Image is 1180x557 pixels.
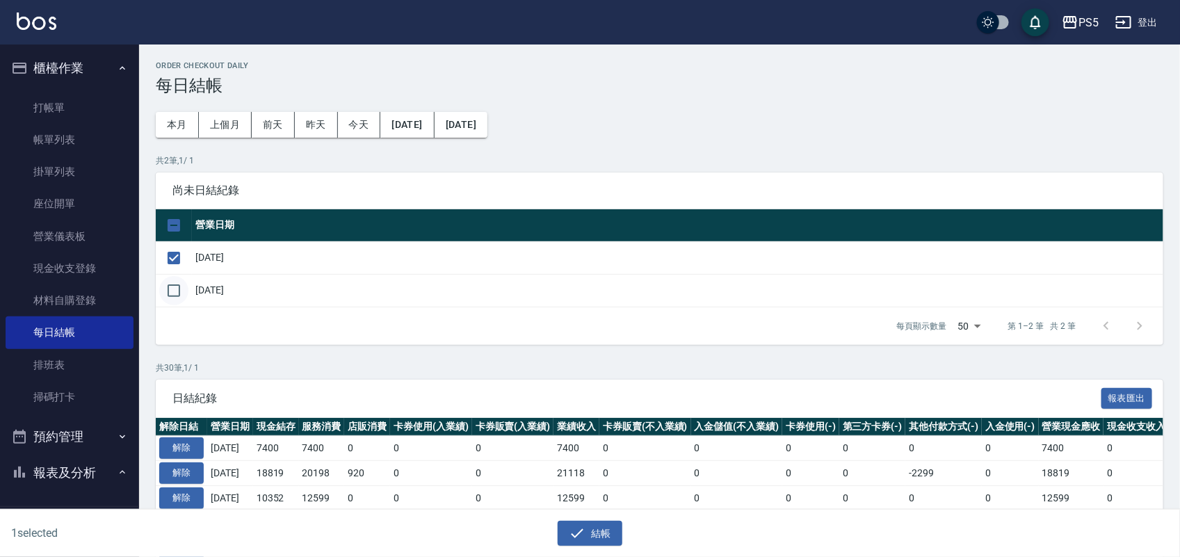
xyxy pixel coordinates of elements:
[390,485,472,510] td: 0
[207,461,253,486] td: [DATE]
[6,124,134,156] a: 帳單列表
[599,418,691,436] th: 卡券販賣(不入業績)
[6,349,134,381] a: 排班表
[390,461,472,486] td: 0
[192,274,1163,307] td: [DATE]
[344,418,390,436] th: 店販消費
[159,462,204,484] button: 解除
[299,485,345,510] td: 12599
[192,209,1163,242] th: 營業日期
[6,316,134,348] a: 每日結帳
[156,61,1163,70] h2: Order checkout daily
[691,461,783,486] td: 0
[553,436,599,461] td: 7400
[6,92,134,124] a: 打帳單
[6,156,134,188] a: 掛單列表
[1008,320,1076,332] p: 第 1–2 筆 共 2 筆
[344,461,390,486] td: 920
[295,112,338,138] button: 昨天
[390,418,472,436] th: 卡券使用(入業績)
[192,241,1163,274] td: [DATE]
[691,436,783,461] td: 0
[6,496,134,528] a: 報表目錄
[1039,485,1104,510] td: 12599
[1101,391,1153,404] a: 報表匯出
[905,461,982,486] td: -2299
[344,436,390,461] td: 0
[982,461,1039,486] td: 0
[172,184,1147,197] span: 尚未日結紀錄
[599,436,691,461] td: 0
[380,112,434,138] button: [DATE]
[17,13,56,30] img: Logo
[1104,461,1169,486] td: 0
[982,485,1039,510] td: 0
[1056,8,1104,37] button: PS5
[599,461,691,486] td: 0
[1104,436,1169,461] td: 0
[905,436,982,461] td: 0
[6,50,134,86] button: 櫃檯作業
[6,455,134,491] button: 報表及分析
[207,485,253,510] td: [DATE]
[905,485,982,510] td: 0
[553,461,599,486] td: 21118
[905,418,982,436] th: 其他付款方式(-)
[207,436,253,461] td: [DATE]
[472,461,554,486] td: 0
[6,284,134,316] a: 材料自購登錄
[782,485,839,510] td: 0
[299,436,345,461] td: 7400
[553,485,599,510] td: 12599
[1104,485,1169,510] td: 0
[982,418,1039,436] th: 入金使用(-)
[691,485,783,510] td: 0
[839,418,906,436] th: 第三方卡券(-)
[1110,10,1163,35] button: 登出
[6,419,134,455] button: 預約管理
[159,437,204,459] button: 解除
[782,436,839,461] td: 0
[253,461,299,486] td: 18819
[1039,418,1104,436] th: 營業現金應收
[390,436,472,461] td: 0
[782,461,839,486] td: 0
[156,362,1163,374] p: 共 30 筆, 1 / 1
[11,524,292,542] h6: 1 selected
[982,436,1039,461] td: 0
[172,391,1101,405] span: 日結紀錄
[207,418,253,436] th: 營業日期
[839,436,906,461] td: 0
[782,418,839,436] th: 卡券使用(-)
[472,418,554,436] th: 卡券販賣(入業績)
[953,307,986,345] div: 50
[253,436,299,461] td: 7400
[1078,14,1099,31] div: PS5
[1039,461,1104,486] td: 18819
[156,76,1163,95] h3: 每日結帳
[156,154,1163,167] p: 共 2 筆, 1 / 1
[6,188,134,220] a: 座位開單
[156,112,199,138] button: 本月
[839,485,906,510] td: 0
[252,112,295,138] button: 前天
[253,418,299,436] th: 現金結存
[472,436,554,461] td: 0
[6,252,134,284] a: 現金收支登錄
[897,320,947,332] p: 每頁顯示數量
[1104,418,1169,436] th: 現金收支收入
[199,112,252,138] button: 上個月
[344,485,390,510] td: 0
[253,485,299,510] td: 10352
[435,112,487,138] button: [DATE]
[338,112,381,138] button: 今天
[156,418,207,436] th: 解除日結
[299,418,345,436] th: 服務消費
[1039,436,1104,461] td: 7400
[1101,388,1153,410] button: 報表匯出
[553,418,599,436] th: 業績收入
[691,418,783,436] th: 入金儲值(不入業績)
[299,461,345,486] td: 20198
[472,485,554,510] td: 0
[6,220,134,252] a: 營業儀表板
